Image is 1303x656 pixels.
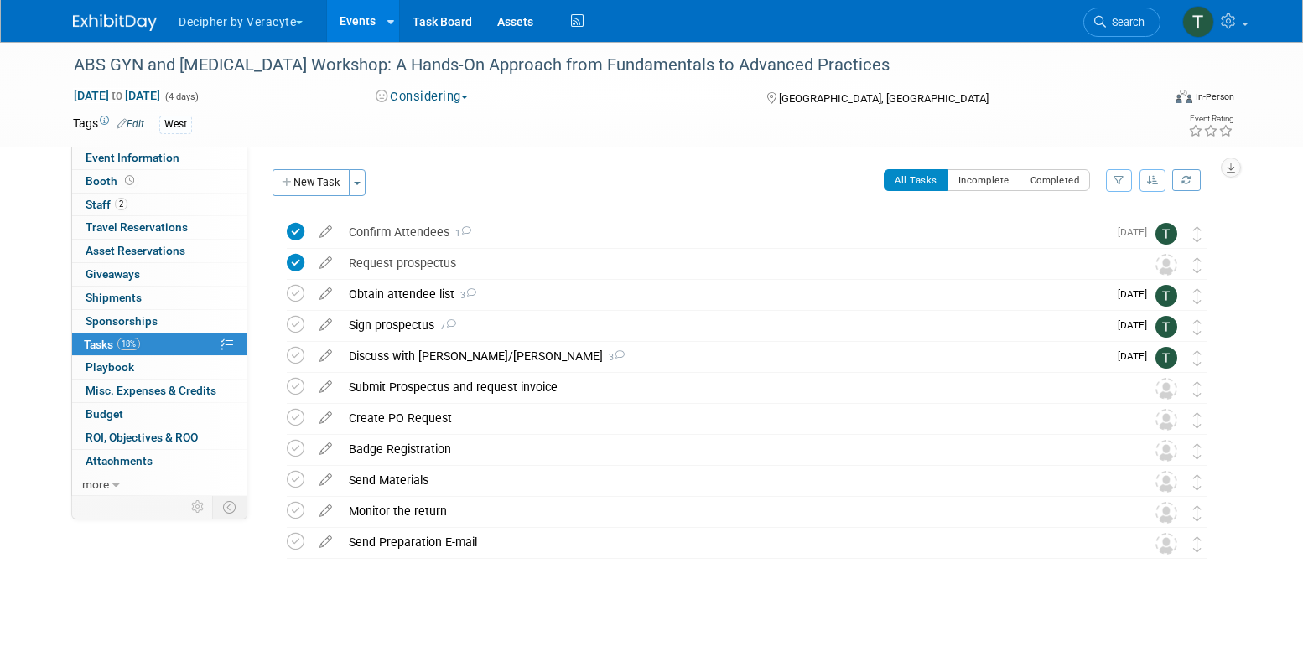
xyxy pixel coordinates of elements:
span: Tasks [84,338,140,351]
span: [DATE] [1118,319,1155,331]
a: Tasks18% [72,333,247,356]
img: Unassigned [1155,254,1177,276]
div: Create PO Request [340,404,1122,432]
div: Obtain attendee list [340,280,1108,308]
div: Badge Registration [340,435,1122,463]
div: ABS GYN and [MEDICAL_DATA] Workshop: A Hands-On Approach from Fundamentals to Advanced Practices [68,50,1135,80]
span: 3 [603,352,625,363]
img: Format-Inperson.png [1176,90,1192,103]
div: Send Preparation E-mail [340,528,1122,556]
span: Attachments [86,454,153,467]
img: Unassigned [1155,502,1177,524]
span: more [82,478,109,491]
a: Asset Reservations [72,240,247,262]
a: Refresh [1172,169,1201,191]
button: New Task [273,169,350,196]
span: [DATE] [1118,226,1155,238]
a: edit [311,225,340,240]
span: Budget [86,407,123,421]
img: Tony Alvarado [1182,6,1214,38]
i: Move task [1193,350,1202,366]
button: All Tasks [884,169,948,191]
a: edit [311,504,340,519]
a: Attachments [72,450,247,473]
span: 3 [454,290,476,301]
img: Tony Alvarado [1155,285,1177,307]
span: Misc. Expenses & Credits [86,384,216,397]
a: Booth [72,170,247,193]
div: Request prospectus [340,249,1122,277]
span: ROI, Objectives & ROO [86,431,198,444]
a: edit [311,256,340,271]
i: Move task [1193,505,1202,521]
div: West [159,116,192,133]
td: Tags [73,115,144,134]
span: [DATE] [1118,350,1155,362]
a: Misc. Expenses & Credits [72,380,247,402]
td: Toggle Event Tabs [213,496,247,518]
div: Event Rating [1188,115,1233,123]
a: Giveaways [72,263,247,286]
span: [DATE] [DATE] [73,88,161,103]
a: edit [311,473,340,488]
a: edit [311,535,340,550]
i: Move task [1193,412,1202,428]
img: Unassigned [1155,440,1177,462]
i: Move task [1193,257,1202,273]
span: 7 [434,321,456,332]
a: Search [1083,8,1160,37]
img: Unassigned [1155,378,1177,400]
span: Travel Reservations [86,220,188,234]
span: (4 days) [164,91,199,102]
img: Unassigned [1155,409,1177,431]
img: Unassigned [1155,471,1177,493]
a: Travel Reservations [72,216,247,239]
button: Completed [1020,169,1091,191]
div: Sign prospectus [340,311,1108,339]
span: Booth [86,174,138,188]
span: Search [1106,16,1145,28]
button: Incomplete [947,169,1020,191]
span: Staff [86,198,127,211]
span: [DATE] [1118,288,1155,300]
div: Discuss with [PERSON_NAME]/[PERSON_NAME] [340,342,1108,370]
a: edit [311,287,340,302]
a: edit [311,349,340,364]
a: ROI, Objectives & ROO [72,426,247,449]
span: Giveaways [86,267,140,281]
a: Playbook [72,356,247,379]
a: Sponsorships [72,310,247,333]
div: Confirm Attendees [340,218,1108,246]
span: Asset Reservations [86,244,185,257]
span: Shipments [86,291,142,304]
span: to [109,89,125,102]
span: Playbook [86,360,134,374]
i: Move task [1193,226,1202,242]
div: Event Format [1062,87,1234,112]
button: Considering [370,88,475,106]
img: Unassigned [1155,533,1177,555]
img: Tony Alvarado [1155,316,1177,338]
i: Move task [1193,288,1202,304]
span: Sponsorships [86,314,158,328]
a: edit [311,318,340,333]
td: Personalize Event Tab Strip [184,496,213,518]
span: 18% [117,338,140,350]
a: edit [311,380,340,395]
a: edit [311,411,340,426]
i: Move task [1193,474,1202,490]
a: Shipments [72,287,247,309]
a: Staff2 [72,194,247,216]
div: Submit Prospectus and request invoice [340,373,1122,401]
i: Move task [1193,536,1202,552]
span: 2 [115,198,127,210]
img: ExhibitDay [73,14,157,31]
span: 1 [449,228,471,239]
i: Move task [1193,443,1202,459]
div: Send Materials [340,466,1122,494]
img: Tony Alvarado [1155,223,1177,245]
a: more [72,473,247,496]
img: Tony Alvarado [1155,347,1177,369]
a: Edit [117,118,144,130]
a: Event Information [72,147,247,169]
